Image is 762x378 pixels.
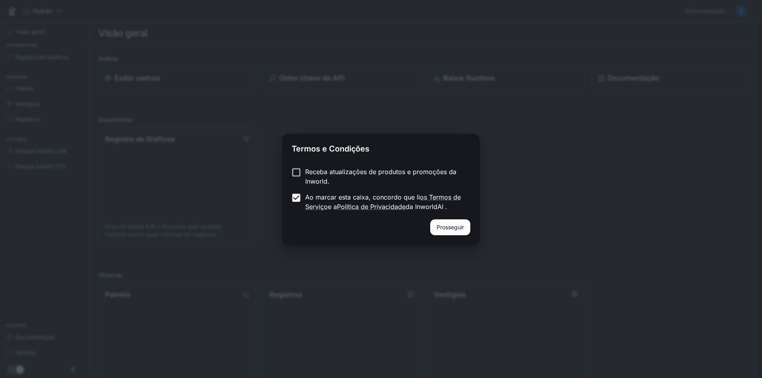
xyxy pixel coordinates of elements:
[305,193,420,201] font: Ao marcar esta caixa, concordo que li
[305,193,461,211] a: os Termos de Serviço
[406,203,447,211] font: da InworldAI .
[430,219,470,235] button: Prosseguir
[437,224,464,230] font: Prosseguir
[337,203,406,211] a: Política de Privacidade
[305,168,456,185] font: Receba atualizações de produtos e promoções da Inworld.
[328,203,337,211] font: e a
[292,144,369,154] font: Termos e Condições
